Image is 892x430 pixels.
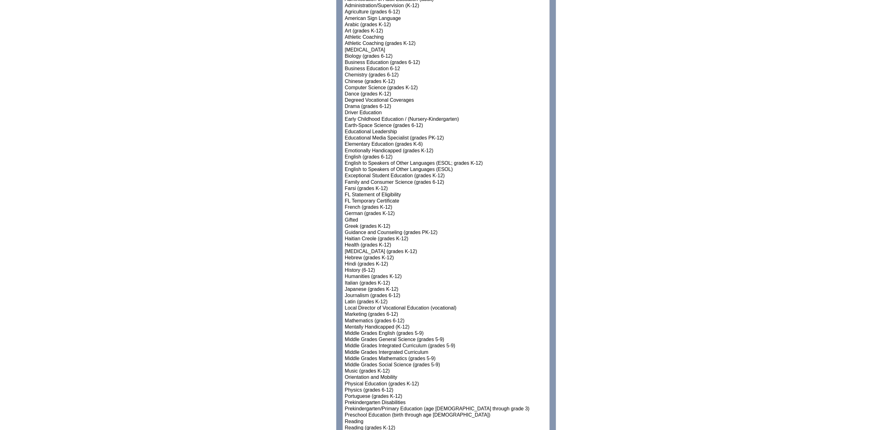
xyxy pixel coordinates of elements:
[344,79,548,85] option: Chinese (grades K-12)
[344,53,548,60] option: Biology (grades 6-12)
[344,9,548,15] option: Agriculture (grades 6-12)
[344,412,548,418] option: Preschool Education (birth through age [DEMOGRAPHIC_DATA])
[344,274,548,280] option: Humanities (grades K-12)
[344,217,548,223] option: Gifted
[344,3,548,9] option: Administration/Supervision (K-12)
[344,41,548,47] option: Athletic Coaching (grades K-12)
[344,368,548,374] option: Music (grades K-12)
[344,192,548,198] option: FL Statement of Eligibility
[344,343,548,349] option: Middle Grades Integrated Curriculum (grades 5-9)
[344,267,548,274] option: History (6-12)
[344,400,548,406] option: Prekindergarten Disabilities
[344,16,548,22] option: American Sign Language
[344,47,548,53] option: [MEDICAL_DATA]
[344,148,548,154] option: Emotionally Handicapped (grades K-12)
[344,419,548,425] option: Reading
[344,104,548,110] option: Drama (grades 6-12)
[344,305,548,311] option: Local Director of Vocational Education (vocational)
[344,110,548,116] option: Driver Education
[344,28,548,34] option: Art (grades K-12)
[344,223,548,230] option: Greek (grades K-12)
[344,173,548,179] option: Exceptional Student Education (grades K-12)
[344,211,548,217] option: German (grades K-12)
[344,299,548,305] option: Latin (grades K-12)
[344,374,548,381] option: Orientation and Mobility
[344,324,548,330] option: Mentally Handicapped (K-12)
[344,123,548,129] option: Earth-Space Science (grades 6-12)
[344,129,548,135] option: Educational Leadership
[344,349,548,356] option: Middle Grades Intergrated Curriculum
[344,393,548,400] option: Portuguese (grades K-12)
[344,141,548,148] option: Elementary Education (grades K-6)
[344,356,548,362] option: Middle Grades Mathematics (grades 5-9)
[344,22,548,28] option: Arabic (grades K-12)
[344,387,548,393] option: Physics (grades 6-12)
[344,91,548,97] option: Dance (grades K-12)
[344,330,548,337] option: Middle Grades English (grades 5-9)
[344,406,548,412] option: Prekindergarten/Primary Education (age [DEMOGRAPHIC_DATA] through grade 3)
[344,261,548,267] option: Hindi (grades K-12)
[344,85,548,91] option: Computer Science (grades K-12)
[344,286,548,293] option: Japanese (grades K-12)
[344,318,548,324] option: Mathematics (grades 6-12)
[344,135,548,141] option: Educational Media Specialist (grades PK-12)
[344,60,548,66] option: Business Education (grades 6-12)
[344,242,548,248] option: Health (grades K-12)
[344,293,548,299] option: Journalism (grades 6-12)
[344,179,548,186] option: Family and Consumer Science (grades 6-12)
[344,72,548,78] option: Chemistry (grades 6-12)
[344,167,548,173] option: English to Speakers of Other Languages (ESOL)
[344,280,548,286] option: Italian (grades K-12)
[344,160,548,167] option: English to Speakers of Other Languages (ESOL; grades K-12)
[344,198,548,204] option: FL Temporary Certificate
[344,236,548,242] option: Haitian Creole (grades K-12)
[344,249,548,255] option: [MEDICAL_DATA] (grades K-12)
[344,255,548,261] option: Hebrew (grades K-12)
[344,204,548,211] option: French (grades K-12)
[344,34,548,41] option: Athletic Coaching
[344,154,548,160] option: English (grades 6-12)
[344,311,548,318] option: Marketing (grades 6-12)
[344,362,548,368] option: Middle Grades Social Science (grades 5-9)
[344,186,548,192] option: Farsi (grades K-12)
[344,66,548,72] option: Business Education 6-12
[344,230,548,236] option: Guidance and Counseling (grades PK-12)
[344,337,548,343] option: Middle Grades General Science (grades 5-9)
[344,97,548,104] option: Degreed Vocational Coverages
[344,381,548,387] option: Physical Education (grades K-12)
[344,116,548,123] option: Early Childhood Education / (Nursery-Kindergarten)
